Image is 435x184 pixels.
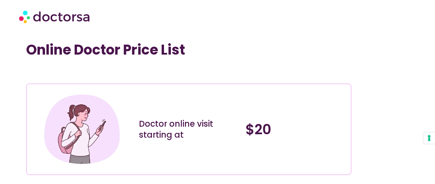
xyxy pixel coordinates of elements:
[26,42,351,58] h1: Online Doctor Price List
[423,132,435,144] button: Your consent preferences for tracking technologies
[139,118,239,140] div: Doctor online visit starting at
[30,68,133,77] iframe: Customer reviews powered by Trustpilot
[42,89,122,169] img: Illustration depicting a young woman in a casual outfit, engaged with her smartphone. She has a p...
[246,121,346,138] h4: $20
